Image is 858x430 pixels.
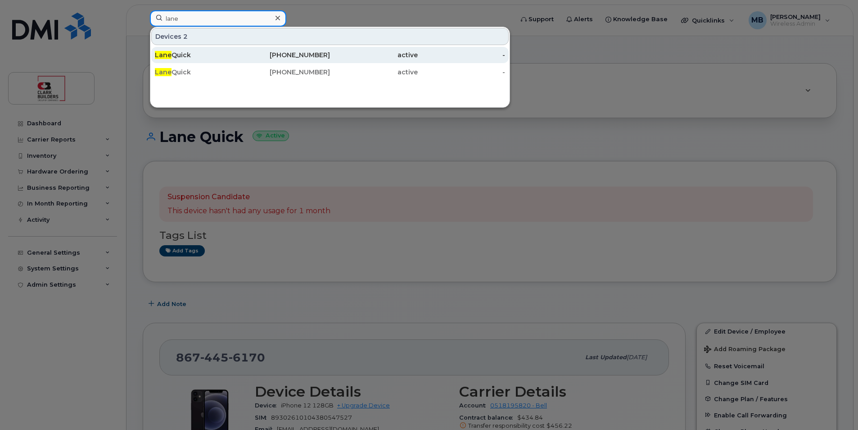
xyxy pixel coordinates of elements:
a: LaneQuick[PHONE_NUMBER]active- [151,64,509,80]
div: [PHONE_NUMBER] [243,50,330,59]
div: [PHONE_NUMBER] [243,68,330,77]
span: Lane [155,51,172,59]
iframe: Messenger Launcher [819,391,851,423]
span: Lane [155,68,172,76]
a: LaneQuick[PHONE_NUMBER]active- [151,47,509,63]
div: - [418,50,506,59]
div: Devices [151,28,509,45]
div: active [330,50,418,59]
div: active [330,68,418,77]
div: Quick [155,50,243,59]
div: Quick [155,68,243,77]
div: - [418,68,506,77]
span: 2 [183,32,188,41]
